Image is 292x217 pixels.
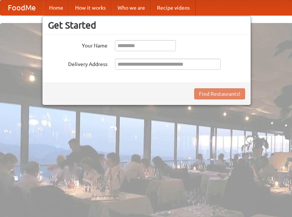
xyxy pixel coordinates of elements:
[48,40,108,49] label: Your Name
[48,20,245,31] h3: Get Started
[112,0,151,15] a: Who we are
[194,88,245,99] button: Find Restaurants!
[151,0,196,15] a: Recipe videos
[48,59,108,68] label: Delivery Address
[69,0,112,15] a: How it works
[43,0,69,15] a: Home
[0,0,43,15] a: FoodMe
